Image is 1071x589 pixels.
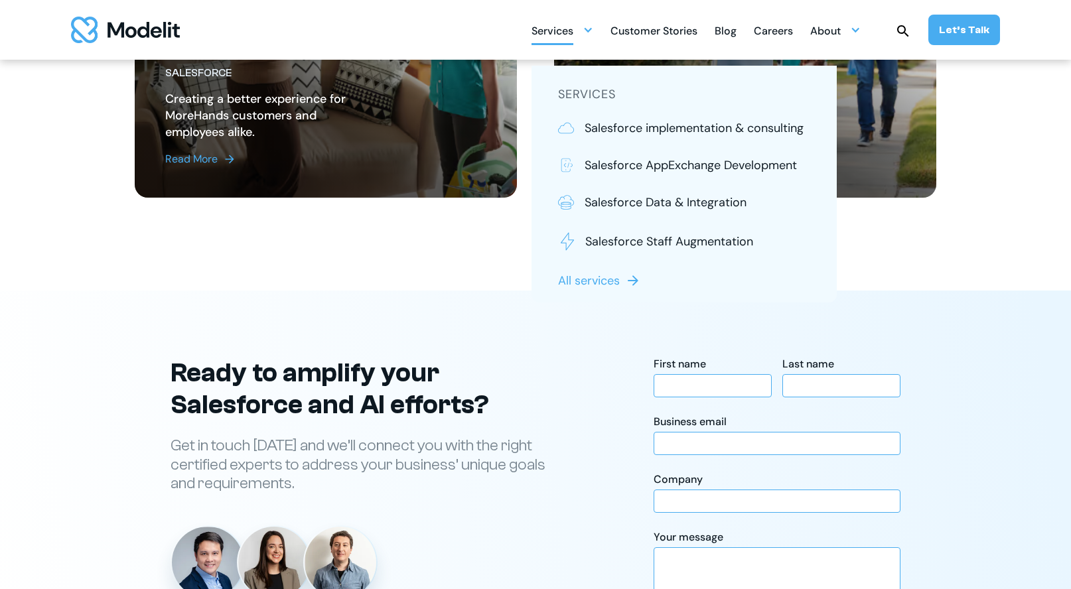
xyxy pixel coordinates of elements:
a: Salesforce implementation & consulting [558,119,810,137]
div: About [810,17,861,43]
div: Customer Stories [610,19,697,45]
div: Blog [715,19,737,45]
div: Let’s Talk [939,23,989,37]
div: Your message [654,530,900,545]
a: Careers [754,17,793,43]
a: home [71,17,180,43]
p: Salesforce Staff Augmentation [585,233,753,250]
img: modelit logo [71,17,180,43]
div: First name [654,357,772,371]
div: Last name [782,357,900,371]
div: Read More [165,151,218,167]
h2: Ready to amplify your Salesforce and AI efforts? [171,357,562,421]
a: Customer Stories [610,17,697,43]
a: Blog [715,17,737,43]
p: Salesforce Data & Integration [585,194,747,211]
div: Company [654,472,900,487]
a: Read More [165,151,378,167]
img: arrow [223,153,236,166]
div: Salesforce [165,66,378,80]
nav: Services [532,66,837,302]
p: All services [558,272,620,289]
a: Salesforce AppExchange Development [558,157,810,174]
div: About [810,19,841,45]
a: Salesforce Data & Integration [558,194,810,211]
a: Let’s Talk [928,15,1000,45]
img: arrow [625,273,641,289]
p: Salesforce implementation & consulting [585,119,804,137]
p: Salesforce AppExchange Development [585,157,797,174]
a: All services [558,272,644,289]
div: Careers [754,19,793,45]
div: Services [532,19,573,45]
h2: Creating a better experience for MoreHands customers and employees alike. [165,91,378,141]
p: Get in touch [DATE] and we’ll connect you with the right certified experts to address your busine... [171,436,562,493]
div: Services [532,17,593,43]
h5: SERVICES [558,86,810,103]
a: Salesforce Staff Augmentation [558,231,810,252]
div: Business email [654,415,900,429]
